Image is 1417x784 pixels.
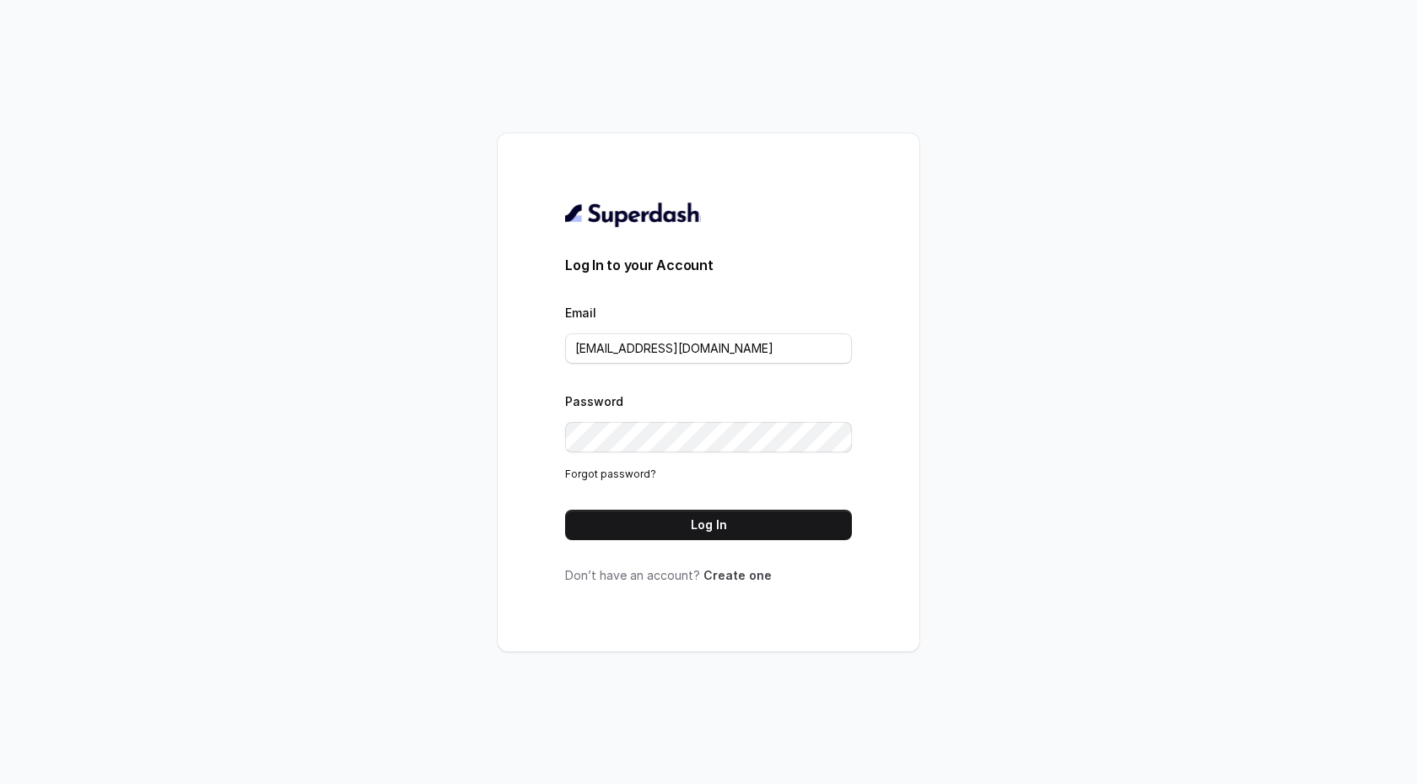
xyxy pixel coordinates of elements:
h3: Log In to your Account [565,255,852,275]
button: Log In [565,510,852,540]
label: Email [565,305,596,320]
label: Password [565,394,623,408]
p: Don’t have an account? [565,567,852,584]
img: light.svg [565,201,701,228]
input: youremail@example.com [565,333,852,364]
a: Create one [703,568,772,582]
a: Forgot password? [565,468,656,480]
